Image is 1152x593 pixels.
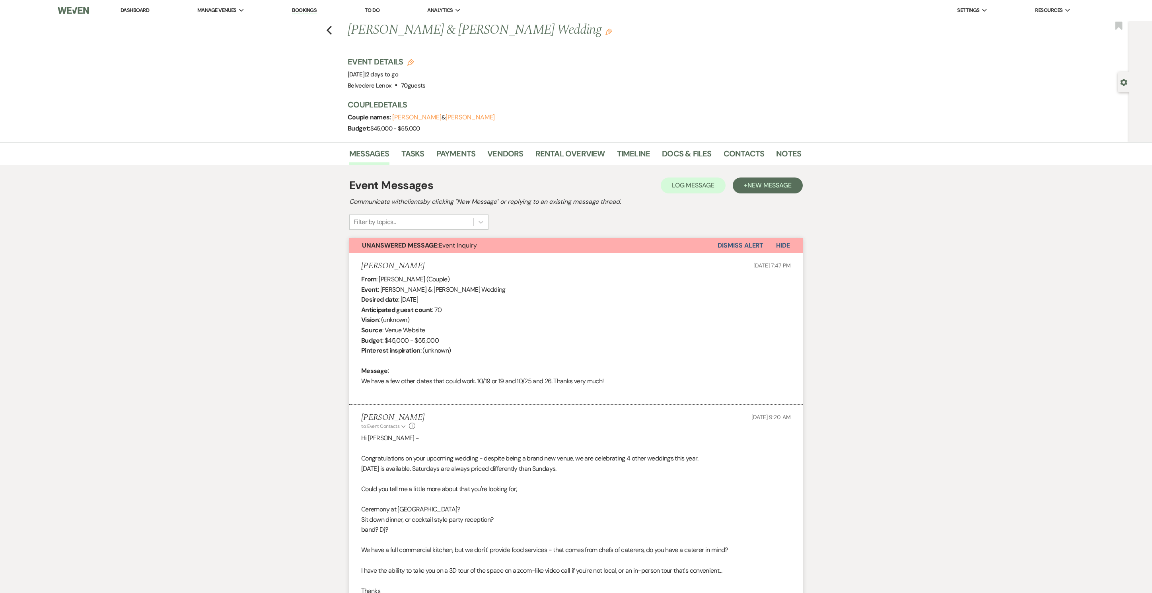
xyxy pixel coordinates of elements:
[361,346,420,355] b: Pinterest inspiration
[1120,78,1127,86] button: Open lead details
[348,124,370,133] span: Budget:
[361,336,382,345] b: Budget
[292,7,317,14] a: Bookings
[661,178,726,193] button: Log Message
[361,515,791,525] p: Sit down dinner, or cocktail style party reception?
[361,285,378,294] b: Event
[724,147,765,165] a: Contacts
[361,464,791,474] p: [DATE] is available. Saturdays are always priced differently than Sundays.
[753,262,791,269] span: [DATE] 7:47 PM
[348,113,392,121] span: Couple names:
[364,70,398,78] span: |
[362,241,439,250] strong: Unanswered Message:
[348,56,426,67] h3: Event Details
[446,114,495,121] button: [PERSON_NAME]
[361,295,398,304] b: Desired date
[361,504,791,515] p: Ceremony at [GEOGRAPHIC_DATA]?
[361,423,407,430] button: to: Event Contacts
[348,99,793,110] h3: Couple Details
[361,274,791,396] div: : [PERSON_NAME] (Couple) : [PERSON_NAME] & [PERSON_NAME] Wedding : [DATE] : 70 : (unknown) : Venu...
[392,113,495,121] span: &
[349,177,433,194] h1: Event Messages
[776,241,790,250] span: Hide
[401,82,426,90] span: 70 guests
[361,525,791,535] p: band? Dj?
[361,326,382,334] b: Source
[348,70,398,78] span: [DATE]
[348,82,391,90] span: Belvedere Lenox
[747,181,792,189] span: New Message
[349,238,718,253] button: Unanswered Message:Event Inquiry
[121,7,149,14] a: Dashboard
[662,147,711,165] a: Docs & Files
[361,413,424,423] h5: [PERSON_NAME]
[672,181,714,189] span: Log Message
[362,241,477,250] span: Event Inquiry
[733,178,803,193] button: +New Message
[361,423,399,429] span: to: Event Contacts
[197,6,237,14] span: Manage Venues
[776,147,801,165] a: Notes
[957,6,980,14] span: Settings
[361,275,376,283] b: From
[718,238,763,253] button: Dismiss Alert
[605,28,612,35] button: Edit
[349,197,803,207] h2: Communicate with clients by clicking "New Message" or replying to an existing message thread.
[487,147,523,165] a: Vendors
[401,147,424,165] a: Tasks
[354,217,396,227] div: Filter by topics...
[361,316,379,324] b: Vision
[349,147,389,165] a: Messages
[617,147,650,165] a: Timeline
[361,453,791,464] p: Congratulations on your upcoming wedding - despite being a brand new venue, we are celebrating 4 ...
[366,70,398,78] span: 2 days to go
[427,6,453,14] span: Analytics
[361,484,791,494] p: Could you tell me a little more about that you're looking for;
[361,261,424,271] h5: [PERSON_NAME]
[392,114,442,121] button: [PERSON_NAME]
[1035,6,1062,14] span: Resources
[361,306,432,314] b: Anticipated guest count
[361,433,791,443] p: Hi [PERSON_NAME] -
[58,2,89,19] img: Weven Logo
[348,21,704,40] h1: [PERSON_NAME] & [PERSON_NAME] Wedding
[361,566,791,576] p: I have the ability to take you on a 3D tour of the space on a zoom-like video call if you're not ...
[361,367,388,375] b: Message
[535,147,605,165] a: Rental Overview
[370,125,420,133] span: $45,000 - $55,000
[436,147,476,165] a: Payments
[365,7,379,14] a: To Do
[763,238,803,253] button: Hide
[751,414,791,421] span: [DATE] 9:20 AM
[361,545,791,555] p: We have a full commercial kitchen, but we don't' provide food services - that comes from chefs of...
